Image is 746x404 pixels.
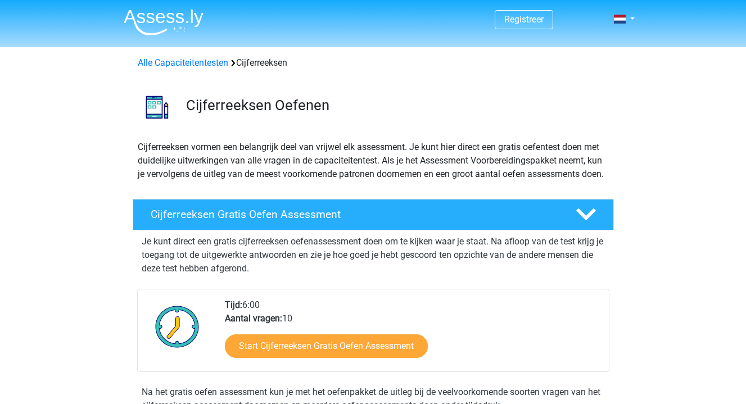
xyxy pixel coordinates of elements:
a: Cijferreeksen Gratis Oefen Assessment [128,199,618,230]
p: Je kunt direct een gratis cijferreeksen oefenassessment doen om te kijken waar je staat. Na afloo... [142,235,605,275]
b: Aantal vragen: [225,313,282,324]
div: Cijferreeksen [133,56,613,70]
img: cijferreeksen [133,83,181,131]
img: Assessly [124,9,204,35]
a: Registreer [504,14,544,25]
div: 6:00 10 [216,298,608,371]
img: Klok [149,298,206,355]
p: Cijferreeksen vormen een belangrijk deel van vrijwel elk assessment. Je kunt hier direct een grat... [138,140,609,181]
a: Start Cijferreeksen Gratis Oefen Assessment [225,334,428,358]
b: Tijd: [225,299,242,310]
h4: Cijferreeksen Gratis Oefen Assessment [151,208,558,221]
a: Alle Capaciteitentesten [138,57,228,68]
h3: Cijferreeksen Oefenen [186,97,605,114]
